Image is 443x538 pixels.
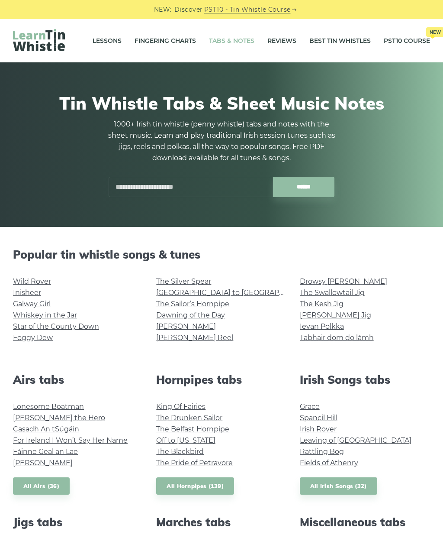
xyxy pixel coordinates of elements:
h1: Tin Whistle Tabs & Sheet Music Notes [17,93,426,113]
a: All Airs (36) [13,477,70,495]
a: Fáinne Geal an Lae [13,447,78,456]
a: [GEOGRAPHIC_DATA] to [GEOGRAPHIC_DATA] [156,288,316,297]
a: Off to [US_STATE] [156,436,215,444]
a: Spancil Hill [300,414,337,422]
a: The Pride of Petravore [156,459,233,467]
a: The Kesh Jig [300,300,343,308]
a: Tabs & Notes [209,30,254,52]
a: The Sailor’s Hornpipe [156,300,229,308]
a: For Ireland I Won’t Say Her Name [13,436,128,444]
a: [PERSON_NAME] the Hero [13,414,105,422]
a: Irish Rover [300,425,337,433]
a: All Irish Songs (32) [300,477,377,495]
a: Wild Rover [13,277,51,285]
a: Lessons [93,30,122,52]
a: Grace [300,402,320,411]
a: Best Tin Whistles [309,30,371,52]
a: Dawning of the Day [156,311,225,319]
a: Galway Girl [13,300,51,308]
a: The Belfast Hornpipe [156,425,229,433]
a: Drowsy [PERSON_NAME] [300,277,387,285]
a: All Hornpipes (139) [156,477,234,495]
a: Ievan Polkka [300,322,344,331]
a: Foggy Dew [13,334,53,342]
a: PST10 CourseNew [384,30,430,52]
a: [PERSON_NAME] Jig [300,311,371,319]
p: 1000+ Irish tin whistle (penny whistle) tabs and notes with the sheet music. Learn and play tradi... [105,119,338,164]
a: King Of Fairies [156,402,205,411]
a: Lonesome Boatman [13,402,84,411]
a: Casadh An tSúgáin [13,425,79,433]
a: Inisheer [13,288,41,297]
a: Tabhair dom do lámh [300,334,374,342]
h2: Marches tabs [156,515,286,529]
a: The Silver Spear [156,277,211,285]
a: [PERSON_NAME] Reel [156,334,233,342]
img: LearnTinWhistle.com [13,29,65,51]
a: Whiskey in the Jar [13,311,77,319]
a: Fingering Charts [135,30,196,52]
a: Reviews [267,30,296,52]
a: The Drunken Sailor [156,414,222,422]
h2: Airs tabs [13,373,143,386]
h2: Irish Songs tabs [300,373,430,386]
a: The Swallowtail Jig [300,288,365,297]
h2: Miscellaneous tabs [300,515,430,529]
a: [PERSON_NAME] [156,322,216,331]
a: [PERSON_NAME] [13,459,73,467]
a: Rattling Bog [300,447,344,456]
a: Star of the County Down [13,322,99,331]
a: Leaving of [GEOGRAPHIC_DATA] [300,436,411,444]
h2: Hornpipes tabs [156,373,286,386]
h2: Jigs tabs [13,515,143,529]
a: Fields of Athenry [300,459,358,467]
h2: Popular tin whistle songs & tunes [13,248,430,261]
a: The Blackbird [156,447,204,456]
